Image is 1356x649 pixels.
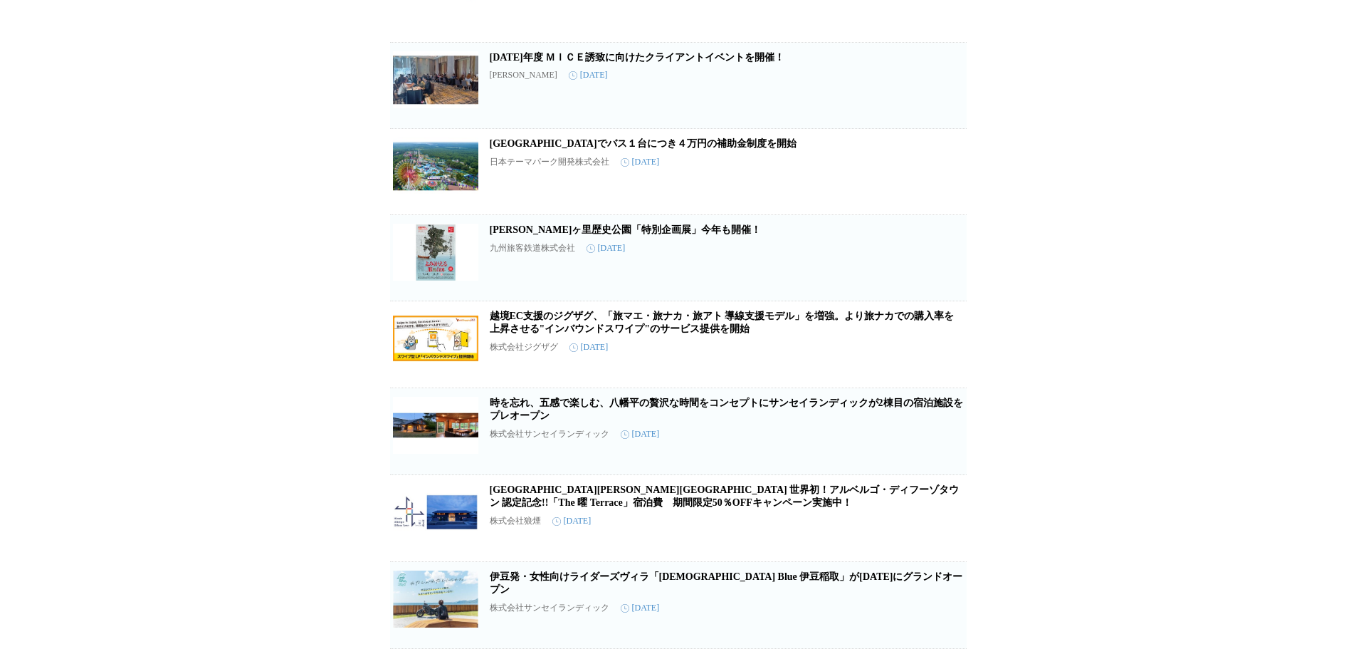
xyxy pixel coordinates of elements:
img: 吉野ヶ里歴史公園「特別企画展」今年も開催！ [393,224,478,281]
img: 越境EC支援のジグザグ、「旅マエ・旅ナカ・旅アト 導線支援モデル」を増強。より旅ナカでの購入率を上昇させる"インバウンドスワイプ"のサービス提供を開始 [393,310,478,367]
p: 株式会社ジグザグ [490,341,558,353]
time: [DATE] [552,516,592,526]
a: [GEOGRAPHIC_DATA][PERSON_NAME][GEOGRAPHIC_DATA] 世界初！アルベルゴ・ディフーゾタウン 認定記念!!「The 曜 Terrace」宿泊費 期間限定5... [490,484,960,508]
a: [DATE]年度 ＭＩＣＥ誘致に向けたクライアントイベントを開催！ [490,52,785,63]
p: 株式会社サンセイランディック [490,428,609,440]
p: 日本テーマパーク開発株式会社 [490,156,609,168]
a: 伊豆発・女性向けライダーズヴィラ「[DEMOGRAPHIC_DATA] Blue 伊豆稲取」が[DATE]にグランドオープン [490,571,963,595]
img: 伊豆発・女性向けライダーズヴィラ「Lady Blue 伊豆稲取」が7月1日にグランドオープン [393,571,478,628]
a: 時を忘れ、五感で楽しむ、八幡平の贅沢な時間をコンセプトにサンセイランディックが2棟目の宿泊施設をプレオープン [490,398,963,421]
time: [DATE] [569,70,608,81]
time: [DATE] [621,603,660,613]
img: 令和７年度 ＭＩＣＥ誘致に向けたクライアントイベントを開催！ [393,51,478,108]
a: [PERSON_NAME]ヶ里歴史公園「特別企画展」今年も開催！ [490,224,762,235]
p: 株式会社サンセイランディック [490,602,609,614]
img: 長崎県平戸市 世界初！アルベルゴ・ディフーゾタウン 認定記念!!「The 曜 Terrace」宿泊費 期間限定50％OFFキャンペーン実施中！ [393,484,478,541]
a: [GEOGRAPHIC_DATA]でバス１台につき４万円の補助金制度を開始 [490,138,797,149]
time: [DATE] [621,429,660,440]
img: 時を忘れ、五感で楽しむ、八幡平の贅沢な時間をコンセプトにサンセイランディックが2棟目の宿泊施設をプレオープン [393,397,478,454]
time: [DATE] [569,342,609,353]
p: [PERSON_NAME] [490,70,557,81]
img: 那須ハイランドパークでバス１台につき４万円の補助金制度を開始 [393,137,478,194]
p: 九州旅客鉄道株式会社 [490,242,575,254]
time: [DATE] [587,243,626,254]
a: 越境EC支援のジグザグ、「旅マエ・旅ナカ・旅アト 導線支援モデル」を増強。より旅ナカでの購入率を上昇させる"インバウンドスワイプ"のサービス提供を開始 [490,311,955,334]
time: [DATE] [621,157,660,167]
p: 株式会社狼煙 [490,515,541,527]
